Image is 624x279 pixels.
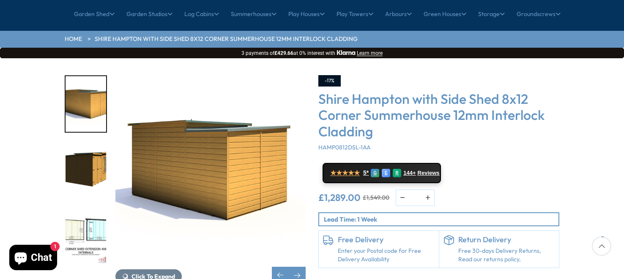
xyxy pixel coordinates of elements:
[330,169,360,177] span: ★★★★★
[323,163,441,183] a: ★★★★★ 5* G E R 144+ Reviews
[318,193,361,202] ins: £1,289.00
[115,75,306,265] img: Shire Hampton with Side Shed 8x12 Corner Summerhouse 12mm Interlock Cladding - Best Shed
[403,170,416,176] span: 144+
[338,235,435,244] h6: Free Delivery
[318,91,559,139] h3: Shire Hampton with Side Shed 8x12 Corner Summerhouse 12mm Interlock Cladding
[126,3,172,24] a: Garden Studios
[385,3,412,24] a: Arbours
[318,144,371,151] span: HAMP0812DSL-1AA
[363,195,389,200] del: £1,549.00
[338,247,435,263] a: Enter your Postal code for Free Delivery Availability
[7,245,60,272] inbox-online-store-chat: Shopify online store chat
[393,169,401,177] div: R
[424,3,466,24] a: Green Houses
[478,3,505,24] a: Storage
[95,35,358,43] a: Shire Hampton with Side Shed 8x12 Corner Summerhouse 12mm Interlock Cladding
[66,142,106,198] img: Hampton8x8incLHshed060_feadc39f-931c-496d-9271-de9b30afc6e6_200x200.jpg
[231,3,276,24] a: Summerhouses
[65,75,107,133] div: 8 / 10
[382,169,390,177] div: E
[65,141,107,199] div: 9 / 10
[458,235,555,244] h6: Return Delivery
[371,169,379,177] div: G
[74,3,115,24] a: Garden Shed
[66,208,106,264] img: CornerShedExtension4x8withbuildingINTERNALS_16e7c98c-bbdd-430a-914c-4e948965ae48_200x200.jpg
[517,3,561,24] a: Groundscrews
[337,3,373,24] a: Play Towers
[288,3,325,24] a: Play Houses
[184,3,219,24] a: Log Cabins
[324,215,558,224] p: Lead Time: 1 Week
[458,247,555,263] p: Free 30-days Delivery Returns, Read our returns policy.
[66,76,106,132] img: 8x8BarlcayHampton8x8incLHshed135_a9978e58-04da-4850-864e-ac708ce8caa5_200x200.jpg
[318,75,341,87] div: -17%
[65,35,82,43] a: HOME
[65,207,107,265] div: 10 / 10
[418,170,440,176] span: Reviews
